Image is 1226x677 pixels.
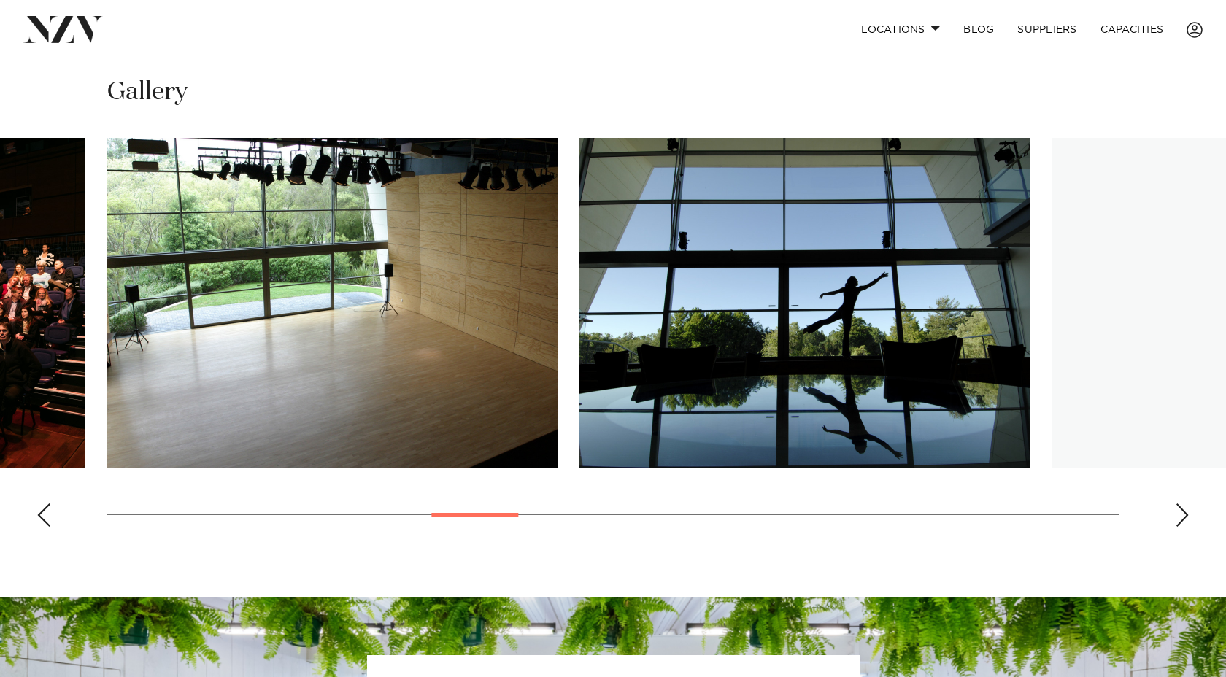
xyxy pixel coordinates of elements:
[579,138,1030,468] swiper-slide: 10 / 25
[849,14,952,45] a: Locations
[1089,14,1176,45] a: Capacities
[107,76,188,109] h2: Gallery
[952,14,1006,45] a: BLOG
[23,16,103,42] img: nzv-logo.png
[1006,14,1088,45] a: SUPPLIERS
[107,138,558,468] swiper-slide: 9 / 25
